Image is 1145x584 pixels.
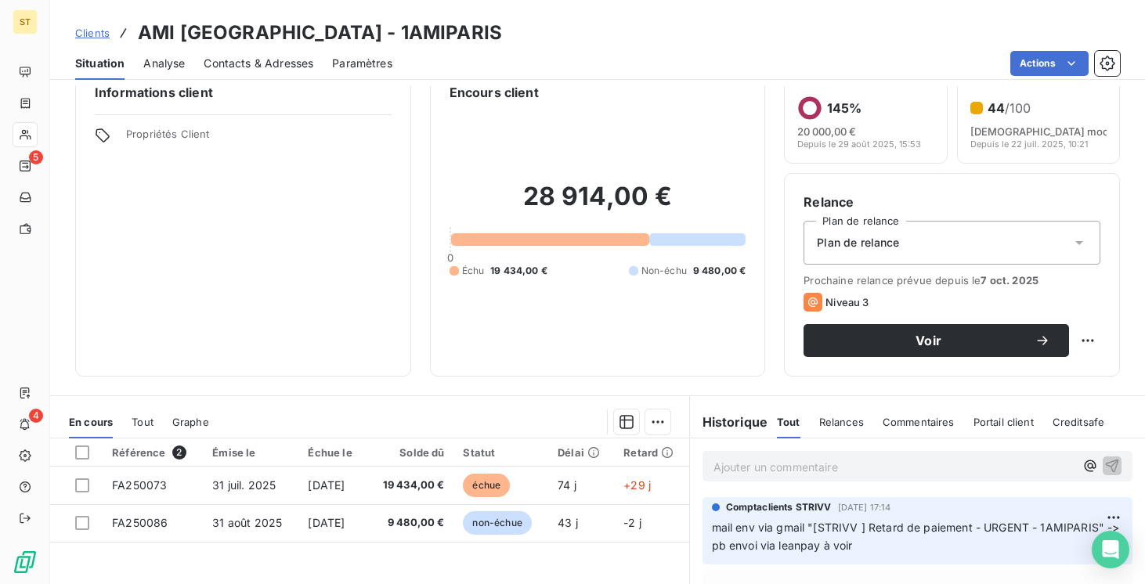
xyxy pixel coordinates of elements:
[957,63,1120,164] button: Score client44/100[DEMOGRAPHIC_DATA] modéréDepuis le 22 juil. 2025, 10:21
[1005,100,1031,116] span: /100
[75,25,110,41] a: Clients
[819,416,864,428] span: Relances
[308,478,345,492] span: [DATE]
[623,478,651,492] span: +29 j
[973,416,1034,428] span: Portail client
[797,139,921,149] span: Depuis le 29 août 2025, 15:53
[1053,416,1105,428] span: Creditsafe
[825,296,869,308] span: Niveau 3
[376,446,444,459] div: Solde dû
[558,478,576,492] span: 74 j
[212,478,276,492] span: 31 juil. 2025
[112,516,168,529] span: FA250086
[623,516,641,529] span: -2 j
[981,274,1038,287] span: 7 oct. 2025
[712,521,1123,552] span: mail env via gmail "[STRIVV ] Retard de paiement - URGENT - 1AMIPARIS" -> pb envoi via leanpay à ...
[822,334,1035,347] span: Voir
[777,416,800,428] span: Tout
[69,416,113,428] span: En cours
[204,56,313,71] span: Contacts & Adresses
[690,413,768,431] h6: Historique
[13,550,38,575] img: Logo LeanPay
[784,63,947,164] button: Limite de crédit145%20 000,00 €Depuis le 29 août 2025, 15:53
[641,264,687,278] span: Non-échu
[490,264,547,278] span: 19 434,00 €
[1092,531,1129,568] div: Open Intercom Messenger
[827,100,861,116] h6: 145 %
[970,139,1088,149] span: Depuis le 22 juil. 2025, 10:21
[95,83,392,102] h6: Informations client
[143,56,185,71] span: Analyse
[693,264,746,278] span: 9 480,00 €
[1010,51,1089,76] button: Actions
[132,416,154,428] span: Tout
[29,409,43,423] span: 4
[172,416,209,428] span: Graphe
[138,19,502,47] h3: AMI [GEOGRAPHIC_DATA] - 1AMIPARIS
[838,503,891,512] span: [DATE] 17:14
[376,515,444,531] span: 9 480,00 €
[463,446,539,459] div: Statut
[112,445,193,460] div: Référence
[308,446,357,459] div: Échue le
[75,27,110,39] span: Clients
[463,511,531,535] span: non-échue
[212,516,282,529] span: 31 août 2025
[447,251,453,264] span: 0
[883,416,955,428] span: Commentaires
[463,474,510,497] span: échue
[804,324,1069,357] button: Voir
[450,83,539,102] h6: Encours client
[308,516,345,529] span: [DATE]
[450,181,746,228] h2: 28 914,00 €
[112,478,167,492] span: FA250073
[75,56,125,71] span: Situation
[558,516,578,529] span: 43 j
[797,125,856,138] span: 20 000,00 €
[29,150,43,164] span: 5
[212,446,289,459] div: Émise le
[126,128,392,150] span: Propriétés Client
[172,445,186,460] span: 2
[376,478,444,493] span: 19 434,00 €
[970,125,1125,138] span: [DEMOGRAPHIC_DATA] modéré
[804,274,1100,287] span: Prochaine relance prévue depuis le
[817,235,899,251] span: Plan de relance
[558,446,605,459] div: Délai
[623,446,679,459] div: Retard
[13,9,38,34] div: ST
[332,56,392,71] span: Paramètres
[988,100,1031,116] h6: 44
[726,500,832,514] span: Comptaclients STRIVV
[462,264,485,278] span: Échu
[804,193,1100,211] h6: Relance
